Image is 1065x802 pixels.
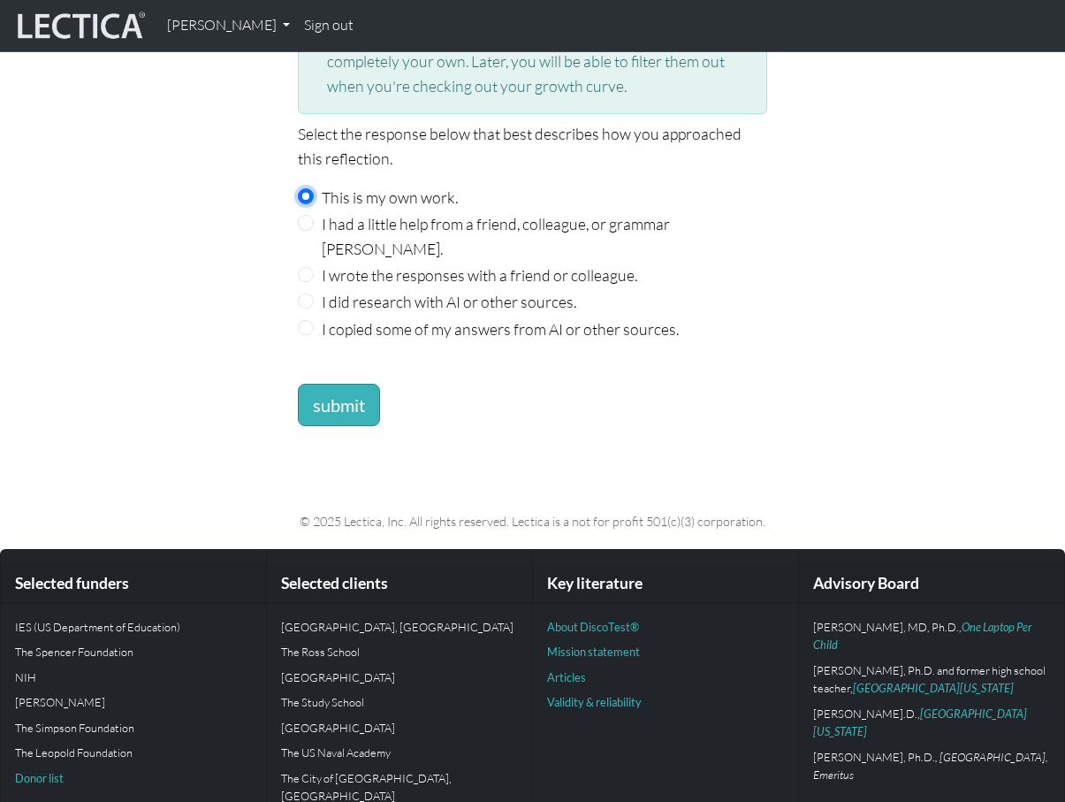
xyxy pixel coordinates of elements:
[547,670,586,684] a: Articles
[1,564,266,604] div: Selected funders
[15,771,64,785] a: Donor list
[15,643,252,661] p: The Spencer Foundation
[799,564,1064,604] div: Advisory Board
[281,618,518,636] p: [GEOGRAPHIC_DATA], [GEOGRAPHIC_DATA]
[298,121,766,171] p: Select the response below that best describes how you approached this reflection.
[297,7,361,44] a: Sign out
[15,719,252,737] p: The Simpson Foundation
[281,643,518,661] p: The Ross School
[13,9,146,42] img: lecticalive
[813,661,1050,698] p: [PERSON_NAME], Ph.D. and former high school teacher,
[813,707,1027,738] a: [GEOGRAPHIC_DATA][US_STATE]
[15,618,252,636] p: IES (US Department of Education)
[533,564,798,604] div: Key literature
[298,215,314,231] input: I had a little help from a friend, colleague, or grammar [PERSON_NAME].
[322,263,637,287] label: I wrote the responses with a friend or colleague.
[813,705,1050,741] p: [PERSON_NAME].D.,
[281,744,518,761] p: The US Naval Academy
[15,744,252,761] p: The Leopold Foundation
[298,294,314,309] input: I did research with AI or other sources.
[322,289,576,314] label: I did research with AI or other sources.
[298,384,380,426] button: submit
[322,317,679,341] label: I copied some of my answers from AI or other sources.
[15,668,252,686] p: NIH
[813,748,1050,784] p: [PERSON_NAME], Ph.D.
[160,7,297,44] a: [PERSON_NAME]
[853,681,1014,695] a: [GEOGRAPHIC_DATA][US_STATE]
[281,719,518,737] p: [GEOGRAPHIC_DATA]
[813,618,1050,654] p: [PERSON_NAME], MD, Ph.D.,
[547,620,639,634] a: About DiscoTest®
[547,695,642,709] a: Validity & reliability
[267,564,532,604] div: Selected clients
[298,320,314,336] input: I copied some of my answers from AI or other sources.
[322,211,767,261] label: I had a little help from a friend, colleague, or grammar [PERSON_NAME].
[281,693,518,711] p: The Study School
[281,668,518,686] p: [GEOGRAPHIC_DATA]
[40,511,1026,531] p: © 2025 Lectica, Inc. All rights reserved. Lectica is a not for profit 501(c)(3) corporation.
[322,185,458,210] label: This is my own work.
[298,267,314,283] input: I wrote the responses with a friend or colleague.
[547,645,640,659] a: Mission statement
[15,693,252,711] p: [PERSON_NAME]
[298,188,314,204] input: This is my own work.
